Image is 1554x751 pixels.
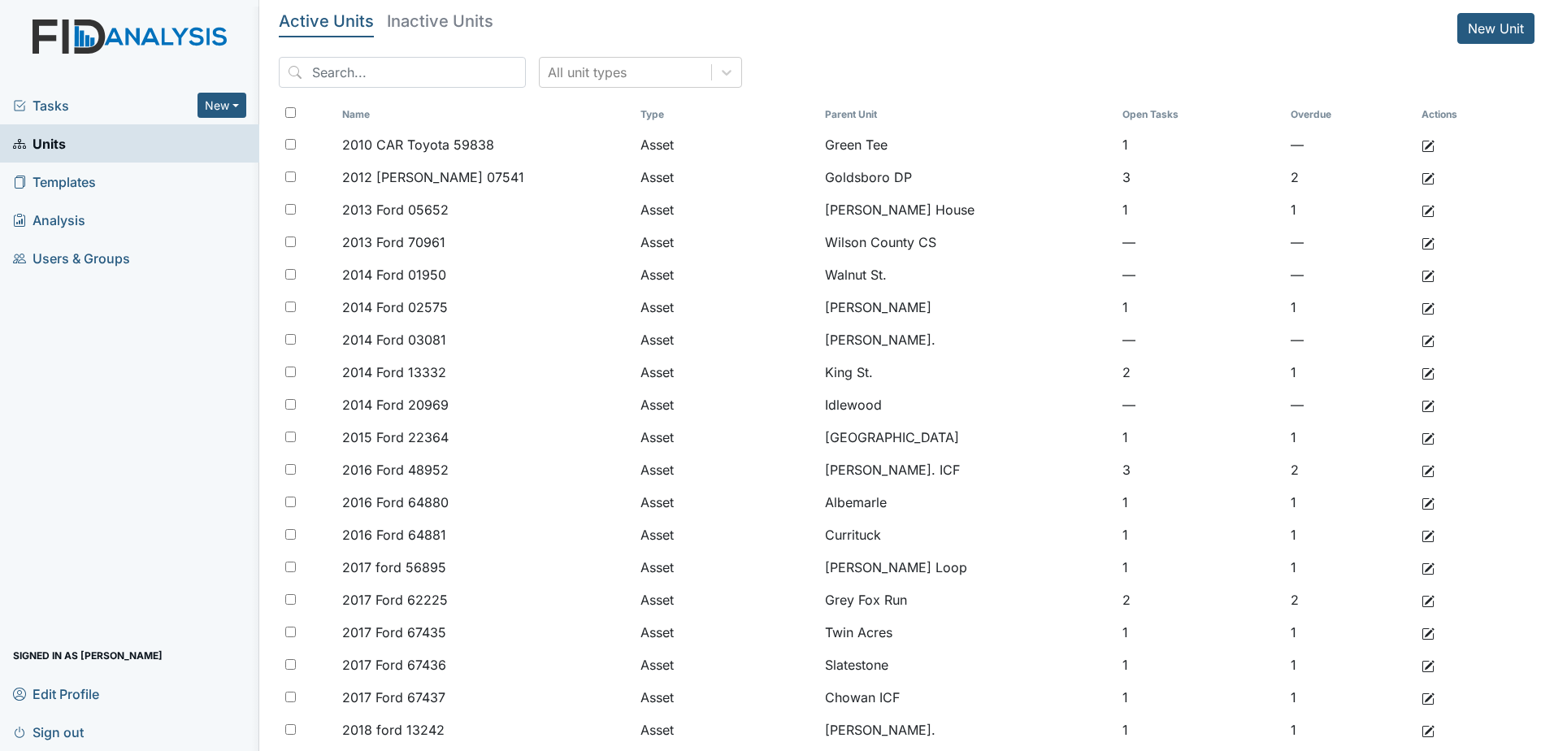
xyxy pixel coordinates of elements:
td: Asset [634,323,818,356]
td: Goldsboro DP [818,161,1116,193]
th: Toggle SortBy [1284,101,1415,128]
span: Units [13,131,66,156]
td: 1 [1116,519,1285,551]
td: Asset [634,714,818,746]
td: Asset [634,681,818,714]
td: [PERSON_NAME]. [818,714,1116,746]
td: Asset [634,161,818,193]
td: 2 [1284,161,1415,193]
td: 1 [1284,616,1415,649]
td: 1 [1116,616,1285,649]
td: Grey Fox Run [818,584,1116,616]
td: 1 [1116,681,1285,714]
td: 1 [1116,291,1285,323]
span: Signed in as [PERSON_NAME] [13,643,163,668]
td: 1 [1284,421,1415,454]
span: Users & Groups [13,245,130,271]
td: 3 [1116,161,1285,193]
input: Search... [279,57,526,88]
input: Toggle All Rows Selected [285,107,296,118]
td: [PERSON_NAME] [818,291,1116,323]
th: Toggle SortBy [1116,101,1285,128]
td: Asset [634,421,818,454]
td: 1 [1284,551,1415,584]
td: — [1284,323,1415,356]
span: 2010 CAR Toyota 59838 [342,135,494,154]
td: — [1284,128,1415,161]
td: Asset [634,356,818,389]
td: 1 [1116,714,1285,746]
th: Actions [1415,101,1496,128]
td: Asset [634,584,818,616]
span: Templates [13,169,96,194]
td: — [1284,258,1415,291]
td: Chowan ICF [818,681,1116,714]
td: Wilson County CS [818,226,1116,258]
button: New [198,93,246,118]
td: 1 [1284,486,1415,519]
td: [PERSON_NAME]. [818,323,1116,356]
td: 1 [1116,421,1285,454]
span: 2017 Ford 62225 [342,590,448,610]
td: Asset [634,551,818,584]
td: 1 [1284,291,1415,323]
td: — [1116,389,1285,421]
td: 1 [1116,193,1285,226]
td: — [1284,226,1415,258]
td: 1 [1284,681,1415,714]
span: 2016 Ford 64880 [342,493,449,512]
td: Asset [634,193,818,226]
td: Asset [634,291,818,323]
td: Asset [634,519,818,551]
span: Sign out [13,719,84,744]
td: 1 [1284,356,1415,389]
span: 2017 Ford 67435 [342,623,446,642]
span: 2013 Ford 70961 [342,232,445,252]
a: New Unit [1457,13,1534,44]
span: 2014 Ford 20969 [342,395,449,415]
h5: Inactive Units [387,13,493,29]
td: 2 [1284,584,1415,616]
span: 2017 ford 56895 [342,558,446,577]
td: Slatestone [818,649,1116,681]
span: 2013 Ford 05652 [342,200,449,219]
span: 2014 Ford 03081 [342,330,446,349]
span: 2014 Ford 02575 [342,297,448,317]
span: 2015 Ford 22364 [342,428,449,447]
td: Asset [634,128,818,161]
span: 2016 Ford 64881 [342,525,446,545]
span: 2016 Ford 48952 [342,460,449,480]
td: Asset [634,649,818,681]
td: 3 [1116,454,1285,486]
td: Idlewood [818,389,1116,421]
span: Edit Profile [13,681,99,706]
td: 1 [1116,486,1285,519]
td: 1 [1284,714,1415,746]
td: 1 [1284,193,1415,226]
span: 2018 ford 13242 [342,720,445,740]
th: Toggle SortBy [818,101,1116,128]
td: King St. [818,356,1116,389]
h5: Active Units [279,13,374,29]
td: 2 [1284,454,1415,486]
td: Albemarle [818,486,1116,519]
td: [PERSON_NAME] House [818,193,1116,226]
td: — [1116,323,1285,356]
td: Asset [634,258,818,291]
td: [GEOGRAPHIC_DATA] [818,421,1116,454]
td: Green Tee [818,128,1116,161]
td: Asset [634,486,818,519]
td: Asset [634,389,818,421]
td: Walnut St. [818,258,1116,291]
td: — [1116,258,1285,291]
div: All unit types [548,63,627,82]
td: 1 [1116,128,1285,161]
td: Currituck [818,519,1116,551]
td: [PERSON_NAME] Loop [818,551,1116,584]
td: 1 [1116,551,1285,584]
td: Asset [634,616,818,649]
td: 2 [1116,584,1285,616]
a: Tasks [13,96,198,115]
td: 1 [1284,649,1415,681]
